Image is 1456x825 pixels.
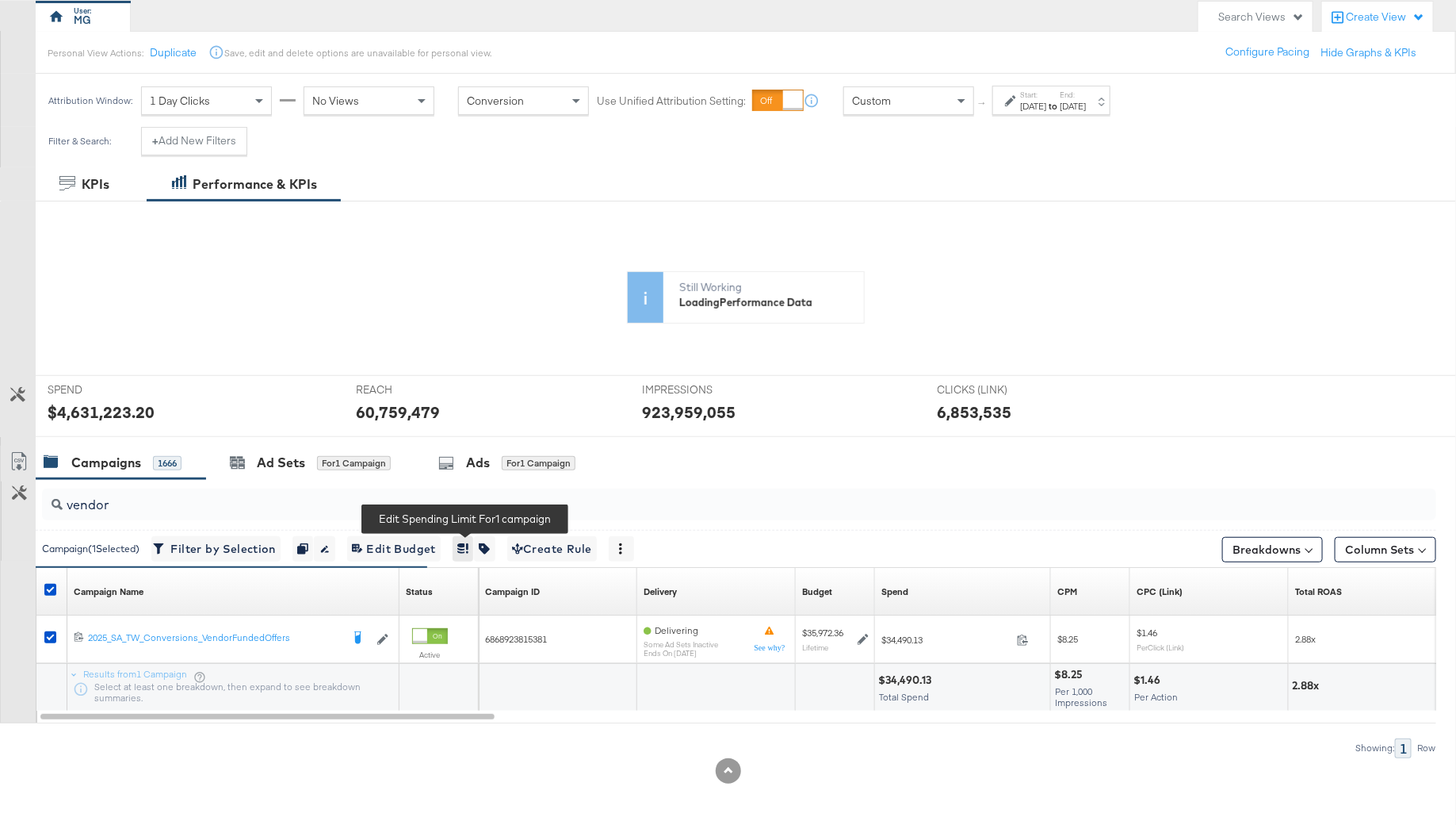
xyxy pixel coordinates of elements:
[152,133,159,148] strong: +
[312,94,359,108] span: No Views
[224,47,491,59] div: Save, edit and delete options are unavailable for personal view.
[802,585,832,598] a: The maximum amount you're willing to spend on your ads, on average each day or over the lifetime ...
[1222,537,1323,562] button: Breakdowns
[1295,585,1342,598] a: Total ROAS
[644,585,677,598] div: Delivery
[852,94,891,108] span: Custom
[466,454,490,472] div: Ads
[1057,585,1077,598] a: The average cost you've paid to have 1,000 impressions of your ad.
[644,649,718,658] sub: ends on [DATE]
[48,47,143,59] div: Personal View Actions:
[63,483,1309,514] input: Search Campaigns by Name, ID or Objective
[1137,643,1184,652] sub: Per Click (Link)
[802,643,828,652] sub: Lifetime
[42,542,139,556] div: Campaign ( 1 Selected)
[48,95,133,106] div: Attribution Window:
[1060,90,1086,100] label: End:
[1057,585,1077,598] div: CPM
[655,624,698,636] span: Delivering
[802,627,843,639] div: $35,972.36
[88,631,341,647] a: 2025_SA_TW_Conversions_VendorFundedOffers
[1054,667,1087,682] div: $8.25
[347,536,441,562] button: Edit Budget
[141,127,247,155] button: +Add New Filters
[1057,633,1078,645] span: $8.25
[406,585,433,598] a: Shows the current state of your Ad Campaign.
[802,585,832,598] div: Budget
[151,536,281,562] button: Filter by Selection
[1214,38,1320,67] button: Configure Pacing
[412,650,448,660] label: Active
[1137,585,1183,598] a: The average cost for each link click you've received from your ad.
[1335,537,1436,562] button: Column Sets
[881,585,908,598] a: The total amount spent to date.
[881,585,908,598] div: Spend
[485,633,547,645] span: 6868923815381
[82,175,109,194] div: KPIs
[1133,673,1165,688] div: $1.46
[1137,627,1157,639] span: $1.46
[71,454,141,472] div: Campaigns
[879,691,929,703] span: Total Spend
[878,673,936,688] div: $34,490.13
[1020,100,1046,113] div: [DATE]
[1320,45,1416,60] button: Hide Graphs & KPIs
[74,585,143,598] a: Your campaign name.
[507,536,597,562] button: Create Rule
[644,640,718,649] sub: Some Ad Sets Inactive
[485,585,540,598] div: Campaign ID
[976,101,991,106] span: ↑
[48,136,112,147] div: Filter & Search:
[512,539,592,559] span: Create Rule
[1295,633,1316,645] span: 2.88x
[881,634,1011,646] span: $34,490.13
[1060,100,1086,113] div: [DATE]
[1055,685,1107,708] span: Per 1,000 Impressions
[644,585,677,598] a: Reflects the ability of your Ad Campaign to achieve delivery based on ad states, schedule and bud...
[1416,742,1436,754] div: Row
[88,631,341,644] div: 2025_SA_TW_Conversions_VendorFundedOffers
[1046,100,1060,112] strong: to
[317,456,391,470] div: for 1 Campaign
[1134,691,1178,703] span: Per Action
[193,175,317,194] div: Performance & KPIs
[485,585,540,598] a: Your campaign ID.
[352,539,436,559] span: Edit Budget
[502,456,575,470] div: for 1 Campaign
[150,94,210,108] span: 1 Day Clicks
[406,585,433,598] div: Status
[257,454,305,472] div: Ad Sets
[1218,10,1305,25] div: Search Views
[74,585,143,598] div: Campaign Name
[153,456,182,470] div: 1666
[156,539,276,559] span: Filter by Selection
[467,94,524,108] span: Conversion
[1355,742,1395,754] div: Showing:
[150,45,197,60] button: Duplicate
[75,13,92,28] div: MG
[1137,585,1183,598] div: CPC (Link)
[1292,678,1324,693] div: 2.88x
[597,94,746,109] label: Use Unified Attribution Setting:
[1020,90,1046,100] label: Start:
[1395,739,1412,758] div: 1
[1346,10,1425,25] div: Create View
